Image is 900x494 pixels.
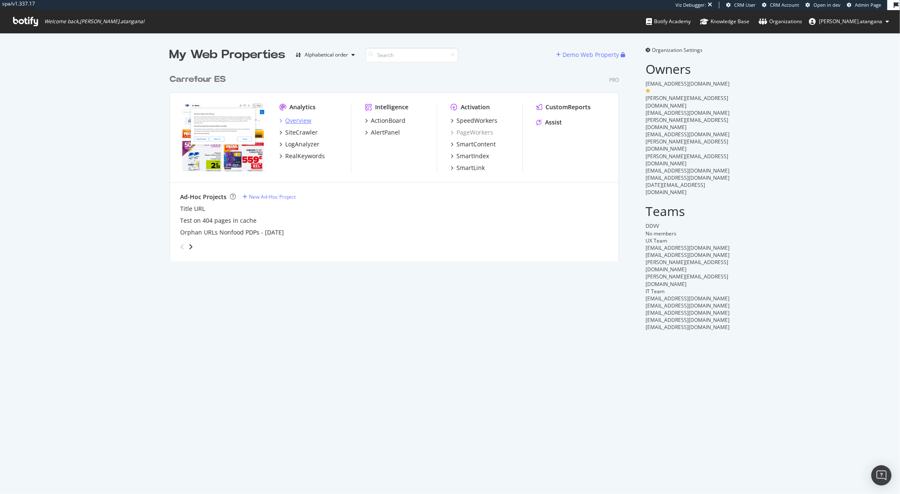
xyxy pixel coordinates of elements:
h2: Teams [646,204,731,218]
div: SiteCrawler [285,128,318,137]
a: Knowledge Base [700,10,749,33]
div: SmartIndex [457,152,489,160]
span: Organization Settings [652,46,703,54]
span: [PERSON_NAME][EMAIL_ADDRESS][DOMAIN_NAME] [646,153,729,167]
span: [EMAIL_ADDRESS][DOMAIN_NAME] [646,109,730,116]
div: Overview [285,116,311,125]
div: Knowledge Base [700,17,749,26]
a: RealKeywords [279,152,325,160]
span: [PERSON_NAME][EMAIL_ADDRESS][DOMAIN_NAME] [646,273,729,287]
div: Demo Web Property [563,51,619,59]
span: [EMAIL_ADDRESS][DOMAIN_NAME] [646,131,730,138]
div: Ad-Hoc Projects [180,193,227,201]
span: [EMAIL_ADDRESS][DOMAIN_NAME] [646,251,730,259]
div: Botify Academy [646,17,691,26]
span: [EMAIL_ADDRESS][DOMAIN_NAME] [646,80,730,87]
a: CustomReports [536,103,591,111]
span: [EMAIL_ADDRESS][DOMAIN_NAME] [646,316,730,324]
div: Pro [609,76,619,84]
a: Organizations [759,10,802,33]
a: Admin Page [847,2,881,8]
span: Open in dev [814,2,841,8]
div: AlertPanel [371,128,400,137]
span: [EMAIL_ADDRESS][DOMAIN_NAME] [646,324,730,331]
div: Viz Debugger: [676,2,706,8]
a: CRM User [726,2,756,8]
div: Organizations [759,17,802,26]
div: Alphabetical order [305,52,349,57]
div: Assist [545,118,562,127]
div: CustomReports [546,103,591,111]
a: SpeedWorkers [451,116,497,125]
a: New Ad-Hoc Project [243,193,296,200]
span: [EMAIL_ADDRESS][DOMAIN_NAME] [646,302,730,309]
div: angle-left [177,240,188,254]
a: ActionBoard [365,116,405,125]
div: New Ad-Hoc Project [249,193,296,200]
span: [EMAIL_ADDRESS][DOMAIN_NAME] [646,174,730,181]
div: SmartContent [457,140,496,148]
a: Assist [536,118,562,127]
div: SpeedWorkers [457,116,497,125]
span: renaud.atangana [819,18,882,25]
a: Orphan URLs Nonfood PDPs - [DATE] [180,228,284,237]
span: [PERSON_NAME][EMAIL_ADDRESS][DOMAIN_NAME] [646,138,729,152]
div: SmartLink [457,164,485,172]
a: Title URL [180,205,205,213]
div: Carrefour ES [170,73,226,86]
button: Demo Web Property [557,48,621,62]
input: Search [365,48,458,62]
span: Welcome back, [PERSON_NAME].atangana ! [44,18,144,25]
a: Carrefour ES [170,73,229,86]
span: [EMAIL_ADDRESS][DOMAIN_NAME] [646,244,730,251]
div: LogAnalyzer [285,140,319,148]
a: SmartContent [451,140,496,148]
div: IT Team [646,288,731,295]
div: Open Intercom Messenger [871,465,892,486]
a: SmartLink [451,164,485,172]
a: Open in dev [805,2,841,8]
button: Alphabetical order [292,48,359,62]
a: Botify Academy [646,10,691,33]
div: ActionBoard [371,116,405,125]
div: grid [170,63,626,262]
a: SmartIndex [451,152,489,160]
div: angle-right [188,243,194,251]
div: Analytics [289,103,316,111]
span: [EMAIL_ADDRESS][DOMAIN_NAME] [646,295,730,302]
a: Demo Web Property [557,51,621,58]
span: [PERSON_NAME][EMAIL_ADDRESS][DOMAIN_NAME] [646,259,729,273]
span: [EMAIL_ADDRESS][DOMAIN_NAME] [646,167,730,174]
div: Activation [461,103,490,111]
div: No members [646,230,731,237]
h2: Owners [646,62,731,76]
div: My Web Properties [170,46,286,63]
span: [DATE][EMAIL_ADDRESS][DOMAIN_NAME] [646,181,705,196]
a: CRM Account [762,2,799,8]
a: SiteCrawler [279,128,318,137]
span: CRM User [734,2,756,8]
img: www.carrefour.es [180,103,266,171]
a: LogAnalyzer [279,140,319,148]
a: PageWorkers [451,128,493,137]
span: CRM Account [770,2,799,8]
span: [PERSON_NAME][EMAIL_ADDRESS][DOMAIN_NAME] [646,116,729,131]
span: Admin Page [855,2,881,8]
div: UX Team [646,237,731,244]
div: DDVV [646,222,731,229]
div: Intelligence [375,103,408,111]
div: RealKeywords [285,152,325,160]
a: AlertPanel [365,128,400,137]
a: Overview [279,116,311,125]
button: [PERSON_NAME].atangana [802,15,896,28]
span: [PERSON_NAME][EMAIL_ADDRESS][DOMAIN_NAME] [646,94,729,109]
span: [EMAIL_ADDRESS][DOMAIN_NAME] [646,309,730,316]
a: Test on 404 pages in cache [180,216,257,225]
